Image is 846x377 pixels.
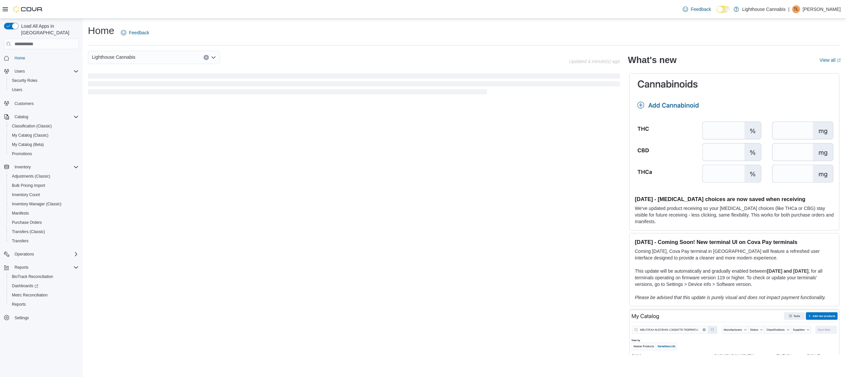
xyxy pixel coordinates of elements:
[9,86,79,94] span: Users
[680,3,713,16] a: Feedback
[12,229,45,234] span: Transfers (Classic)
[15,114,28,120] span: Catalog
[9,209,79,217] span: Manifests
[7,181,81,190] button: Bulk Pricing Import
[9,131,51,139] a: My Catalog (Classic)
[9,131,79,139] span: My Catalog (Classic)
[12,142,44,147] span: My Catalog (Beta)
[12,211,29,216] span: Manifests
[7,272,81,281] button: BioTrack Reconciliation
[9,291,79,299] span: Metrc Reconciliation
[12,54,28,62] a: Home
[9,300,79,308] span: Reports
[7,190,81,199] button: Inventory Count
[9,182,79,189] span: Bulk Pricing Import
[9,141,47,149] a: My Catalog (Beta)
[9,228,48,236] a: Transfers (Classic)
[12,163,79,171] span: Inventory
[9,122,79,130] span: Classification (Classic)
[12,54,79,62] span: Home
[9,122,55,130] a: Classification (Classic)
[9,200,79,208] span: Inventory Manager (Classic)
[12,67,27,75] button: Users
[88,75,620,96] span: Loading
[742,5,786,13] p: Lighthouse Cannabis
[9,228,79,236] span: Transfers (Classic)
[7,149,81,158] button: Promotions
[7,291,81,300] button: Metrc Reconciliation
[9,237,79,245] span: Transfers
[9,282,79,290] span: Dashboards
[12,302,26,307] span: Reports
[1,263,81,272] button: Reports
[9,191,79,199] span: Inventory Count
[15,55,25,61] span: Home
[691,6,711,13] span: Feedback
[12,78,37,83] span: Security Roles
[635,239,834,245] h3: [DATE] - Coming Soon! New terminal UI on Cova Pay terminals
[12,238,28,244] span: Transfers
[118,26,152,39] a: Feedback
[12,263,31,271] button: Reports
[19,23,79,36] span: Load All Apps in [GEOGRAPHIC_DATA]
[7,236,81,246] button: Transfers
[9,273,79,281] span: BioTrack Reconciliation
[794,5,798,13] span: TL
[569,59,620,64] p: Updated 4 minute(s) ago
[9,273,56,281] a: BioTrack Reconciliation
[9,172,79,180] span: Adjustments (Classic)
[9,300,28,308] a: Reports
[12,250,79,258] span: Operations
[792,5,800,13] div: Theo Lu
[12,67,79,75] span: Users
[12,274,53,279] span: BioTrack Reconciliation
[1,98,81,108] button: Customers
[12,123,52,129] span: Classification (Classic)
[7,121,81,131] button: Classification (Classic)
[9,150,79,158] span: Promotions
[7,227,81,236] button: Transfers (Classic)
[12,183,45,188] span: Bulk Pricing Import
[12,113,79,121] span: Catalog
[1,67,81,76] button: Users
[211,55,216,60] button: Open list of options
[9,237,31,245] a: Transfers
[12,174,50,179] span: Adjustments (Classic)
[12,192,40,197] span: Inventory Count
[88,24,114,37] h1: Home
[15,252,34,257] span: Operations
[7,281,81,291] a: Dashboards
[635,248,834,261] p: Coming [DATE], Cova Pay terminal in [GEOGRAPHIC_DATA] will feature a refreshed user interface des...
[12,133,49,138] span: My Catalog (Classic)
[9,182,48,189] a: Bulk Pricing Import
[837,58,841,62] svg: External link
[635,295,826,300] em: Please be advised that this update is purely visual and does not impact payment functionality.
[13,6,43,13] img: Cova
[9,291,50,299] a: Metrc Reconciliation
[9,219,79,226] span: Purchase Orders
[9,86,25,94] a: Users
[820,57,841,63] a: View allExternal link
[9,282,41,290] a: Dashboards
[7,218,81,227] button: Purchase Orders
[7,199,81,209] button: Inventory Manager (Classic)
[1,112,81,121] button: Catalog
[12,201,61,207] span: Inventory Manager (Classic)
[12,314,31,322] a: Settings
[9,200,64,208] a: Inventory Manager (Classic)
[716,6,730,13] input: Dark Mode
[9,77,79,85] span: Security Roles
[9,141,79,149] span: My Catalog (Beta)
[12,220,42,225] span: Purchase Orders
[9,150,35,158] a: Promotions
[1,53,81,63] button: Home
[129,29,149,36] span: Feedback
[635,268,834,288] p: This update will be automatically and gradually enabled between , for all terminals operating on ...
[1,250,81,259] button: Operations
[12,87,22,92] span: Users
[12,314,79,322] span: Settings
[9,172,53,180] a: Adjustments (Classic)
[15,69,25,74] span: Users
[1,162,81,172] button: Inventory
